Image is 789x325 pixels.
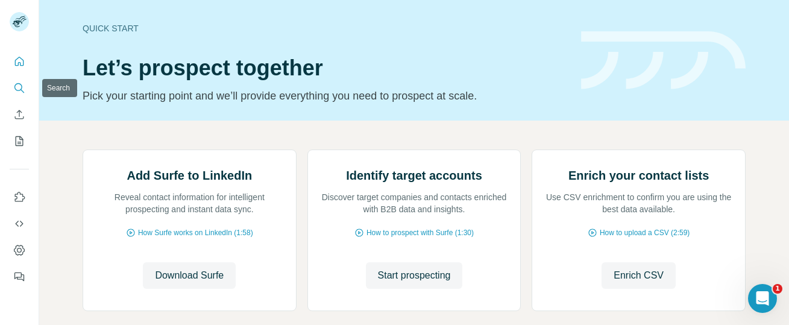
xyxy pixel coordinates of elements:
p: Reveal contact information for intelligent prospecting and instant data sync. [95,191,284,215]
p: Pick your starting point and we’ll provide everything you need to prospect at scale. [83,87,567,104]
p: Use CSV enrichment to confirm you are using the best data available. [544,191,733,215]
button: Enrich CSV [602,262,676,289]
span: Enrich CSV [614,268,664,283]
button: Search [10,77,29,99]
h2: Identify target accounts [346,167,482,184]
span: How Surfe works on LinkedIn (1:58) [138,227,253,238]
button: Use Surfe on LinkedIn [10,186,29,208]
iframe: Intercom live chat [748,284,777,313]
h2: Enrich your contact lists [568,167,709,184]
span: 1 [773,284,782,294]
span: Start prospecting [378,268,451,283]
button: Use Surfe API [10,213,29,235]
span: Download Surfe [155,268,224,283]
span: How to upload a CSV (2:59) [600,227,690,238]
button: My lists [10,130,29,152]
img: banner [581,31,746,90]
h1: Let’s prospect together [83,56,567,80]
span: How to prospect with Surfe (1:30) [366,227,474,238]
button: Feedback [10,266,29,288]
button: Download Surfe [143,262,236,289]
button: Start prospecting [366,262,463,289]
div: Quick start [83,22,567,34]
h2: Add Surfe to LinkedIn [127,167,252,184]
button: Dashboard [10,239,29,261]
button: Quick start [10,51,29,72]
button: Enrich CSV [10,104,29,125]
p: Discover target companies and contacts enriched with B2B data and insights. [320,191,509,215]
